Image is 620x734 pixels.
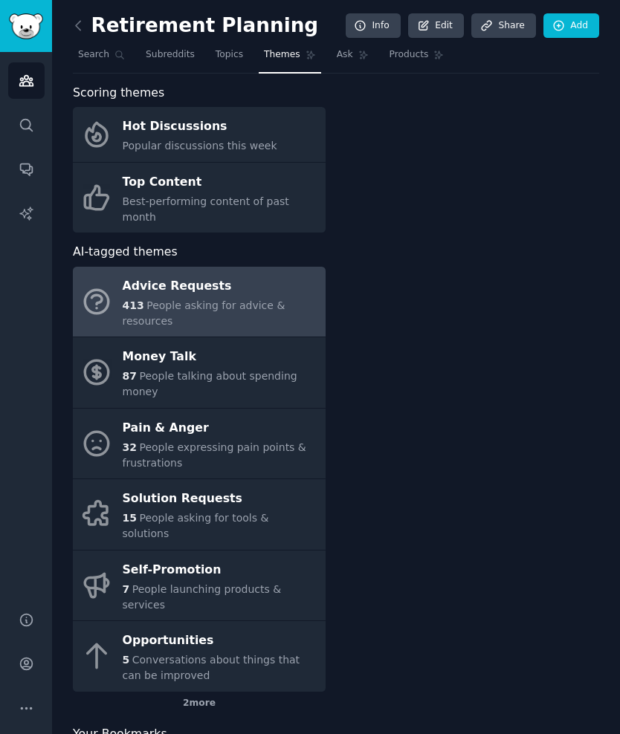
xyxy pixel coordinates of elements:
a: Subreddits [141,43,200,74]
div: Top Content [123,170,318,194]
span: Topics [216,48,243,62]
img: GummySearch logo [9,13,43,39]
div: Pain & Anger [123,416,318,440]
div: Hot Discussions [123,115,277,139]
span: 87 [123,370,137,382]
span: 15 [123,512,137,524]
a: Ask [332,43,374,74]
a: Themes [259,43,321,74]
a: Edit [408,13,464,39]
span: Subreddits [146,48,195,62]
a: Share [471,13,535,39]
span: People expressing pain points & frustrations [123,441,306,469]
a: Info [346,13,401,39]
a: Pain & Anger32People expressing pain points & frustrations [73,409,326,479]
span: AI-tagged themes [73,243,178,262]
span: People asking for tools & solutions [123,512,269,539]
div: Self-Promotion [123,558,318,582]
h2: Retirement Planning [73,14,318,38]
div: Advice Requests [123,274,318,298]
span: Products [390,48,429,62]
span: Popular discussions this week [123,140,277,152]
a: Search [73,43,130,74]
a: Opportunities5Conversations about things that can be improved [73,621,326,692]
a: Money Talk87People talking about spending money [73,337,326,408]
a: Add [543,13,599,39]
span: 5 [123,654,130,666]
div: Solution Requests [123,487,318,511]
span: Scoring themes [73,84,164,103]
a: Top ContentBest-performing content of past month [73,163,326,233]
a: Solution Requests15People asking for tools & solutions [73,479,326,550]
span: People launching products & services [123,583,282,611]
div: Money Talk [123,345,318,369]
span: Search [78,48,109,62]
span: People asking for advice & resources [123,299,285,327]
a: Self-Promotion7People launching products & services [73,550,326,621]
span: 7 [123,583,130,595]
span: 413 [123,299,144,311]
span: 32 [123,441,137,453]
span: People talking about spending money [123,370,297,397]
div: Opportunities [123,629,318,653]
a: Topics [210,43,248,74]
div: 2 more [73,692,326,715]
span: Themes [264,48,300,62]
a: Advice Requests413People asking for advice & resources [73,267,326,337]
span: Best-performing content of past month [123,195,289,223]
span: Conversations about things that can be improved [123,654,300,681]
a: Products [384,43,450,74]
span: Ask [337,48,353,62]
a: Hot DiscussionsPopular discussions this week [73,107,326,162]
